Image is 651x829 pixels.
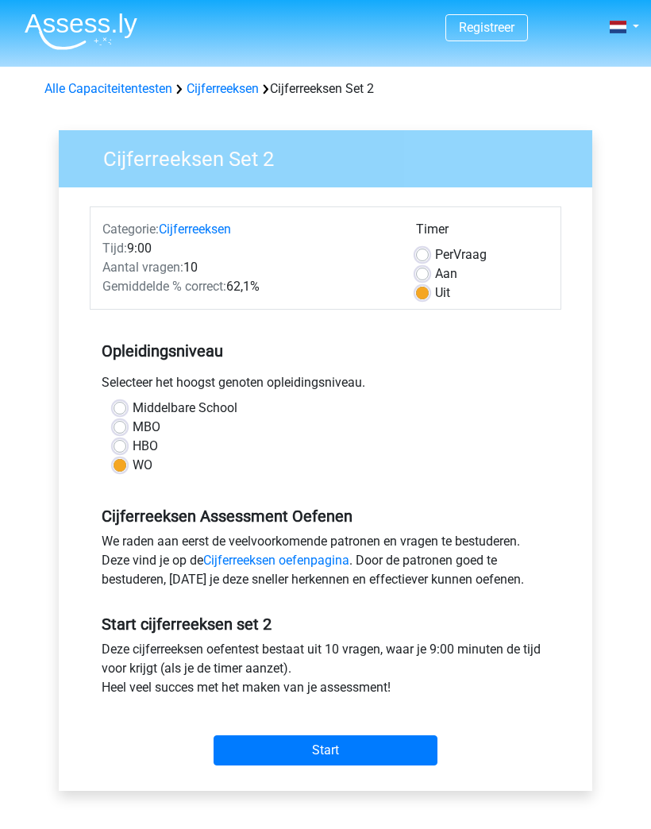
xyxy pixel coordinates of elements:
div: Selecteer het hoogst genoten opleidingsniveau. [90,373,561,399]
a: Cijferreeksen [159,222,231,237]
h5: Opleidingsniveau [102,335,549,367]
span: Per [435,247,453,262]
h3: Cijferreeksen Set 2 [84,141,580,172]
label: Vraag [435,245,487,264]
div: 62,1% [91,277,404,296]
div: 10 [91,258,404,277]
label: MBO [133,418,160,437]
img: Assessly [25,13,137,50]
h5: Cijferreeksen Assessment Oefenen [102,507,549,526]
div: Deze cijferreeksen oefentest bestaat uit 10 vragen, waar je 9:00 minuten de tijd voor krijgt (als... [90,640,561,704]
div: Timer [416,220,549,245]
div: 9:00 [91,239,404,258]
label: Aan [435,264,457,283]
a: Registreer [459,20,514,35]
a: Alle Capaciteitentesten [44,81,172,96]
label: Uit [435,283,450,303]
span: Categorie: [102,222,159,237]
div: We raden aan eerst de veelvoorkomende patronen en vragen te bestuderen. Deze vind je op de . Door... [90,532,561,596]
label: WO [133,456,152,475]
input: Start [214,735,437,765]
a: Cijferreeksen oefenpagina [203,553,349,568]
span: Gemiddelde % correct: [102,279,226,294]
label: Middelbare School [133,399,237,418]
div: Cijferreeksen Set 2 [38,79,613,98]
span: Aantal vragen: [102,260,183,275]
a: Cijferreeksen [187,81,259,96]
h5: Start cijferreeksen set 2 [102,615,549,634]
label: HBO [133,437,158,456]
span: Tijd: [102,241,127,256]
